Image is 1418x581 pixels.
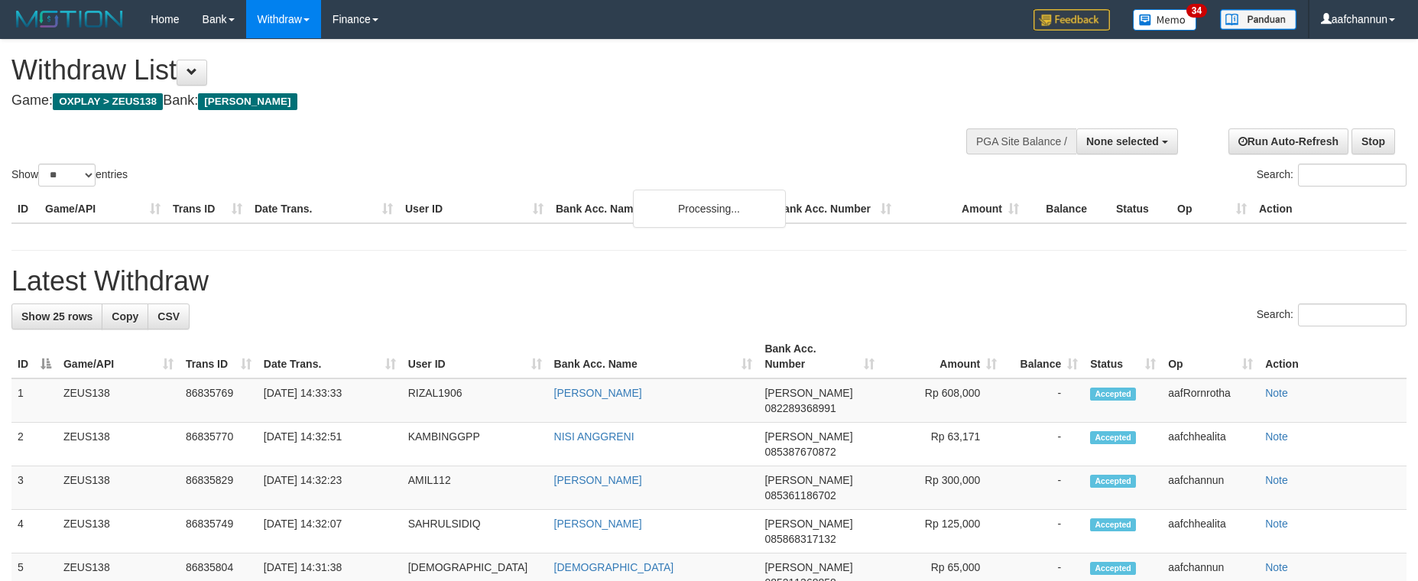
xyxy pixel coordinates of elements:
[102,303,148,329] a: Copy
[1186,4,1207,18] span: 34
[1033,9,1110,31] img: Feedback.jpg
[1003,335,1084,378] th: Balance: activate to sort column ascending
[1025,195,1110,223] th: Balance
[180,510,258,553] td: 86835749
[180,335,258,378] th: Trans ID: activate to sort column ascending
[1162,378,1259,423] td: aafRornrotha
[39,195,167,223] th: Game/API
[11,303,102,329] a: Show 25 rows
[764,533,836,545] span: Copy 085868317132 to clipboard
[764,446,836,458] span: Copy 085387670872 to clipboard
[1265,561,1288,573] a: Note
[554,430,634,443] a: NISI ANGGRENI
[1162,423,1259,466] td: aafchhealita
[1265,474,1288,486] a: Note
[1257,303,1407,326] label: Search:
[11,378,57,423] td: 1
[402,335,548,378] th: User ID: activate to sort column ascending
[881,335,1003,378] th: Amount: activate to sort column ascending
[57,335,180,378] th: Game/API: activate to sort column ascending
[764,387,852,399] span: [PERSON_NAME]
[554,518,642,530] a: [PERSON_NAME]
[248,195,399,223] th: Date Trans.
[402,423,548,466] td: KAMBINGGPP
[1257,164,1407,187] label: Search:
[554,474,642,486] a: [PERSON_NAME]
[402,378,548,423] td: RIZAL1906
[1090,518,1136,531] span: Accepted
[758,335,881,378] th: Bank Acc. Number: activate to sort column ascending
[180,378,258,423] td: 86835769
[550,195,770,223] th: Bank Acc. Name
[1162,335,1259,378] th: Op: activate to sort column ascending
[11,510,57,553] td: 4
[764,518,852,530] span: [PERSON_NAME]
[1090,475,1136,488] span: Accepted
[11,266,1407,297] h1: Latest Withdraw
[258,466,402,510] td: [DATE] 14:32:23
[1220,9,1296,30] img: panduan.png
[1110,195,1171,223] th: Status
[1228,128,1348,154] a: Run Auto-Refresh
[180,466,258,510] td: 86835829
[1086,135,1159,148] span: None selected
[881,378,1003,423] td: Rp 608,000
[764,402,836,414] span: Copy 082289368991 to clipboard
[764,430,852,443] span: [PERSON_NAME]
[11,93,930,109] h4: Game: Bank:
[548,335,759,378] th: Bank Acc. Name: activate to sort column ascending
[1162,510,1259,553] td: aafchhealita
[11,55,930,86] h1: Withdraw List
[157,310,180,323] span: CSV
[11,164,128,187] label: Show entries
[402,510,548,553] td: SAHRULSIDIQ
[258,423,402,466] td: [DATE] 14:32:51
[1298,303,1407,326] input: Search:
[633,190,786,228] div: Processing...
[1076,128,1178,154] button: None selected
[1090,388,1136,401] span: Accepted
[57,466,180,510] td: ZEUS138
[1351,128,1395,154] a: Stop
[1003,466,1084,510] td: -
[180,423,258,466] td: 86835770
[1253,195,1407,223] th: Action
[554,561,674,573] a: [DEMOGRAPHIC_DATA]
[57,510,180,553] td: ZEUS138
[258,335,402,378] th: Date Trans.: activate to sort column ascending
[1265,387,1288,399] a: Note
[402,466,548,510] td: AMIL112
[258,510,402,553] td: [DATE] 14:32:07
[881,510,1003,553] td: Rp 125,000
[1265,518,1288,530] a: Note
[1084,335,1162,378] th: Status: activate to sort column ascending
[1133,9,1197,31] img: Button%20Memo.svg
[258,378,402,423] td: [DATE] 14:33:33
[11,466,57,510] td: 3
[57,378,180,423] td: ZEUS138
[11,423,57,466] td: 2
[1298,164,1407,187] input: Search:
[554,387,642,399] a: [PERSON_NAME]
[11,335,57,378] th: ID: activate to sort column descending
[764,561,852,573] span: [PERSON_NAME]
[764,489,836,501] span: Copy 085361186702 to clipboard
[11,195,39,223] th: ID
[1265,430,1288,443] a: Note
[198,93,297,110] span: [PERSON_NAME]
[1003,378,1084,423] td: -
[764,474,852,486] span: [PERSON_NAME]
[897,195,1025,223] th: Amount
[1003,510,1084,553] td: -
[1259,335,1407,378] th: Action
[1003,423,1084,466] td: -
[11,8,128,31] img: MOTION_logo.png
[38,164,96,187] select: Showentries
[1171,195,1253,223] th: Op
[148,303,190,329] a: CSV
[770,195,897,223] th: Bank Acc. Number
[399,195,550,223] th: User ID
[57,423,180,466] td: ZEUS138
[1090,562,1136,575] span: Accepted
[53,93,163,110] span: OXPLAY > ZEUS138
